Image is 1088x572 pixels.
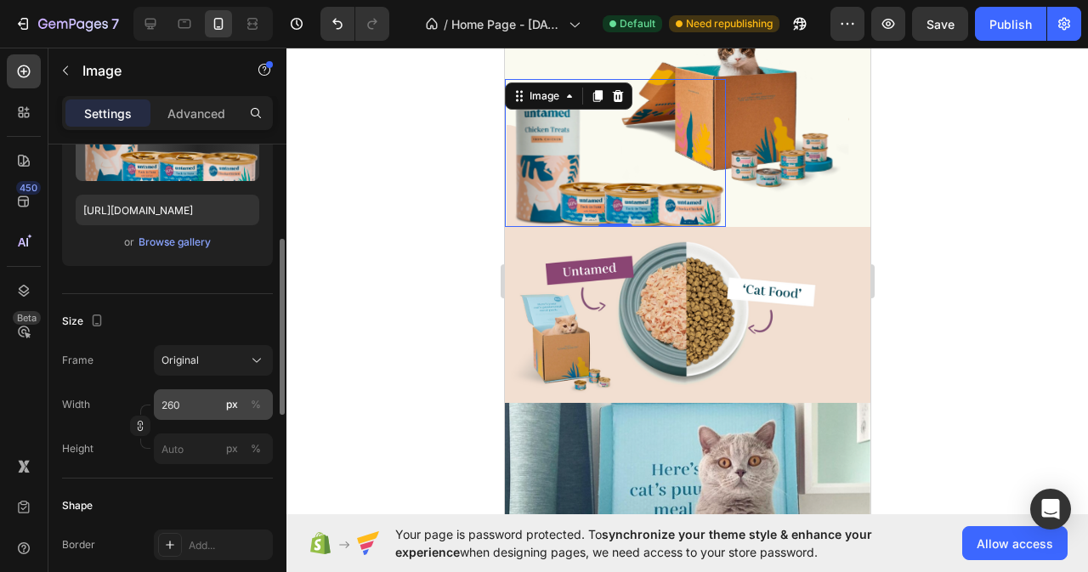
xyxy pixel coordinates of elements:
[226,441,238,456] div: px
[62,537,95,552] div: Border
[62,353,93,368] label: Frame
[912,7,968,41] button: Save
[111,14,119,34] p: 7
[62,310,107,333] div: Size
[161,353,199,368] span: Original
[16,181,41,195] div: 450
[975,7,1046,41] button: Publish
[62,441,93,456] label: Height
[167,105,225,122] p: Advanced
[154,389,273,420] input: px%
[82,60,227,81] p: Image
[76,195,259,225] input: https://example.com/image.jpg
[21,41,58,56] div: Image
[320,7,389,41] div: Undo/Redo
[926,17,955,31] span: Save
[505,48,870,514] iframe: Design area
[154,345,273,376] button: Original
[7,7,127,41] button: 7
[962,526,1068,560] button: Allow access
[977,535,1053,552] span: Allow access
[1030,489,1071,530] div: Open Intercom Messenger
[226,397,238,412] div: px
[124,232,134,252] span: or
[246,394,266,415] button: px
[251,397,261,412] div: %
[222,439,242,459] button: %
[395,525,938,561] span: Your page is password protected. To when designing pages, we need access to your store password.
[246,439,266,459] button: px
[251,441,261,456] div: %
[451,15,562,33] span: Home Page - [DATE] 11:34:07
[62,397,90,412] label: Width
[139,235,211,250] div: Browse gallery
[13,311,41,325] div: Beta
[444,15,448,33] span: /
[154,433,273,464] input: px%
[189,538,269,553] div: Add...
[62,498,93,513] div: Shape
[84,105,132,122] p: Settings
[686,16,773,31] span: Need republishing
[395,527,872,559] span: synchronize your theme style & enhance your experience
[620,16,655,31] span: Default
[222,394,242,415] button: %
[989,15,1032,33] div: Publish
[138,234,212,251] button: Browse gallery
